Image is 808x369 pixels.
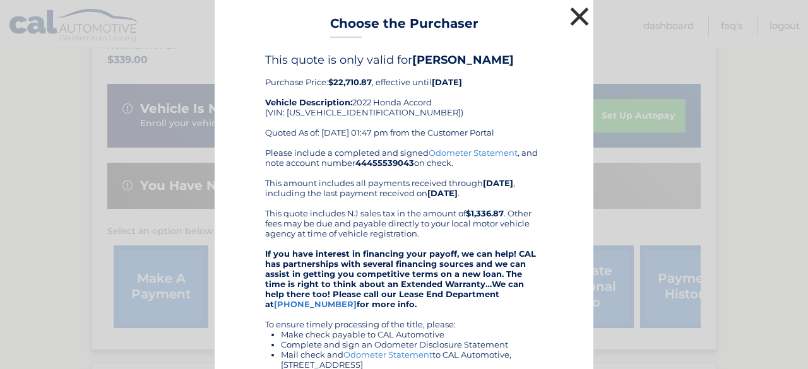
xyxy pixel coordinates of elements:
b: [DATE] [483,178,513,188]
strong: Vehicle Description: [265,97,352,107]
h4: This quote is only valid for [265,53,543,67]
b: [PERSON_NAME] [412,53,514,67]
div: Purchase Price: , effective until 2022 Honda Accord (VIN: [US_VEHICLE_IDENTIFICATION_NUMBER]) Quo... [265,53,543,148]
strong: If you have interest in financing your payoff, we can help! CAL has partnerships with several fin... [265,249,536,309]
b: [DATE] [427,188,458,198]
h3: Choose the Purchaser [330,16,478,38]
li: Complete and sign an Odometer Disclosure Statement [281,339,543,349]
button: × [567,4,592,29]
a: Odometer Statement [429,148,518,158]
b: $1,336.87 [466,208,504,218]
a: Odometer Statement [343,349,432,360]
b: [DATE] [432,77,462,87]
a: [PHONE_NUMBER] [274,299,357,309]
b: $22,710.87 [328,77,372,87]
li: Make check payable to CAL Automotive [281,329,543,339]
b: 44455539043 [355,158,414,168]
